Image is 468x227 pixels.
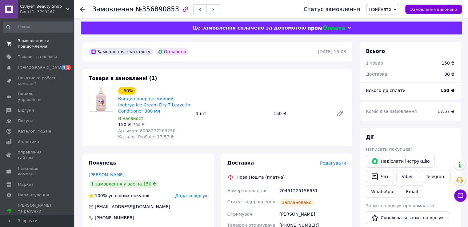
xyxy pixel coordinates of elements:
input: Пошук [3,22,73,33]
span: Дії [366,134,374,140]
span: Редагувати [320,161,346,165]
span: Це замовлення сплачено за допомогою [192,25,306,31]
a: Кондиціонер незмивний Inebrya Ice Cream Dry-T Leave-In Conditioner 300 мл [118,96,190,113]
span: №356890853 [135,6,179,13]
a: WhatsApp [366,185,398,198]
span: Покупці [18,118,34,124]
time: [DATE] 15:03 [318,49,346,54]
span: Маркет [18,182,34,187]
a: Редагувати [334,107,346,120]
a: Telegram [421,170,451,183]
div: успішних покупок [89,193,150,199]
div: 150 ₴ [442,60,454,66]
span: Товари та послуги [18,54,57,60]
span: [PERSON_NAME] та рахунки [18,203,57,220]
span: Налаштування [18,192,49,198]
div: 150 ₴ [271,109,331,118]
span: 17.57 ₴ [438,109,454,114]
div: 80 ₴ [441,67,458,81]
button: Email [401,185,423,198]
button: Надіслати інструкцію [366,155,435,168]
span: Всього [366,48,385,54]
span: Панель управління [18,91,57,102]
span: Номер накладної [227,188,266,193]
span: Аналітика [18,139,39,145]
span: 4 [61,65,66,70]
div: Заплановано [279,199,314,206]
div: Статус замовлення [304,6,360,12]
span: Показники роботи компанії [18,75,57,86]
span: Замовлення виконано [410,7,457,12]
span: Відгуки [18,108,34,113]
span: [DEMOGRAPHIC_DATA] [18,65,63,70]
b: 150 ₴ [440,88,454,93]
span: [EMAIL_ADDRESS][DOMAIN_NAME] [95,204,170,209]
div: - 50% [118,87,136,94]
span: 300 ₴ [133,123,144,127]
span: Прийнято [369,7,391,12]
div: 1 шт. [193,109,271,118]
div: 1 замовлення у вас на 150 ₴ [89,180,158,188]
span: Комісія за замовлення [366,109,417,114]
span: Статус відправлення [227,199,275,204]
div: Замовлення з каталогу [89,48,153,55]
span: Покупець [89,160,116,166]
span: Написати покупцеві [366,147,412,152]
span: Доставка [227,160,254,166]
span: Гаманець компанії [18,166,57,177]
span: 100% [95,193,107,198]
span: Артикул: 8008277263250 [118,128,175,133]
a: [PERSON_NAME] [89,172,124,177]
span: Управління сайтом [18,149,57,161]
span: 150 ₴ [118,122,131,127]
span: Товари в замовленні (1) [89,75,157,81]
button: Чат [366,170,394,183]
span: Запит на відгук про компанію [366,203,434,208]
img: evopay logo [308,25,345,31]
span: Замовлення [92,6,134,13]
button: Скопіювати запит на відгук [366,211,449,224]
span: 1 [66,65,71,70]
button: Чат з покупцем [454,189,466,202]
div: [PERSON_NAME] [278,209,347,220]
span: Замовлення та повідомлення [18,38,57,49]
div: 20451225156631 [278,185,347,196]
span: Доставка [366,72,387,77]
span: Каталог ProSale [18,129,51,134]
span: Всього до сплати [366,88,406,93]
div: Нова Пошта (платна) [235,174,286,180]
span: Отримувач [227,212,252,217]
span: 1 товар [366,61,383,66]
div: Повернутися назад [80,6,85,12]
span: В наявності [118,116,145,121]
span: Силует Beauty Shop [20,4,66,9]
div: [PHONE_NUMBER] [94,215,135,221]
div: Оплачено [155,48,189,55]
div: Ваш ID: 3799267 [20,9,74,15]
a: Viber [396,170,418,183]
span: Додати відгук [175,193,207,198]
div: Prom мікс 10 000 [18,214,57,220]
span: Каталог ProSale: 17.57 ₴ [118,134,174,139]
img: Кондиціонер незмивний Inebrya Ice Cream Dry-T Leave-In Conditioner 300 мл [91,87,111,111]
button: Замовлення виконано [405,5,462,14]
